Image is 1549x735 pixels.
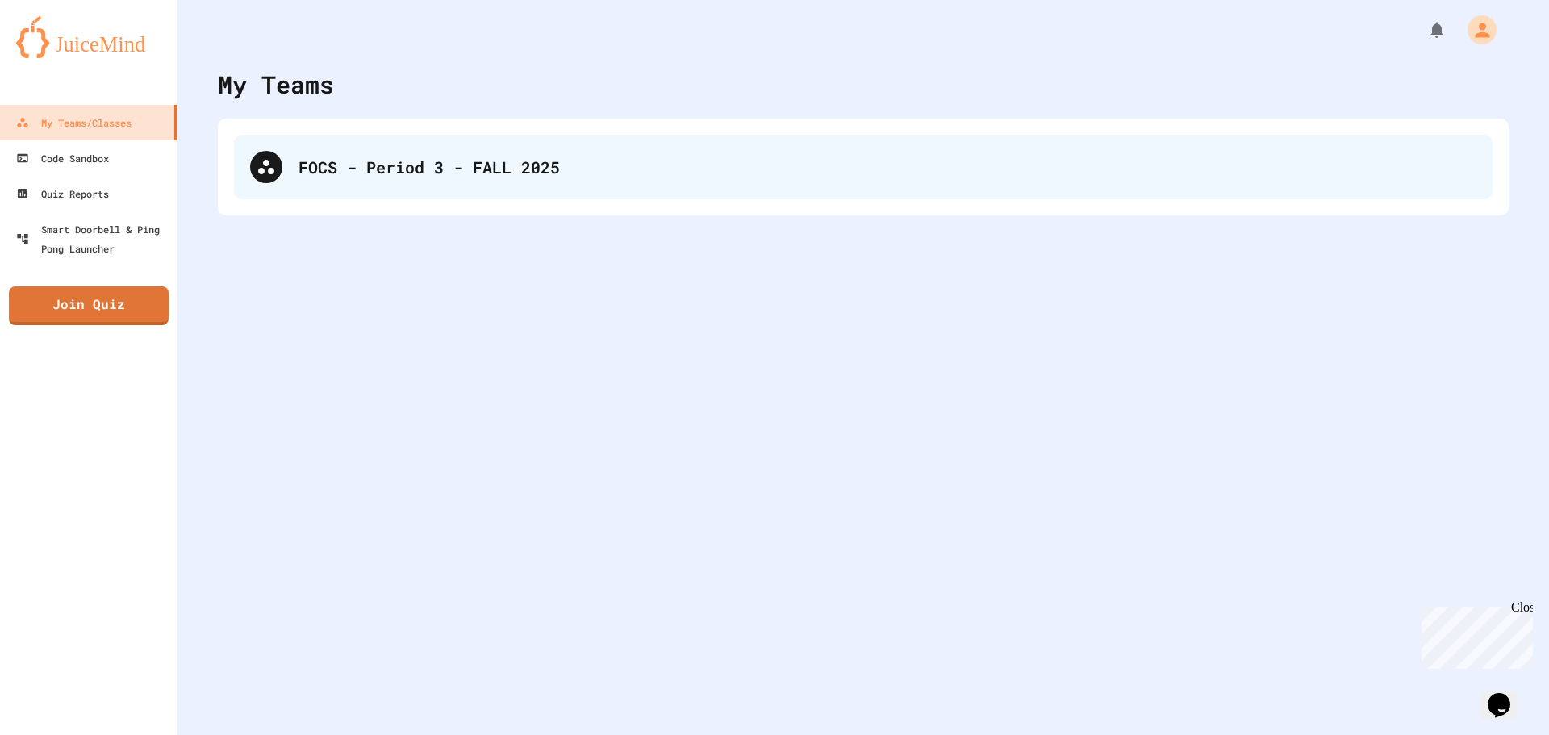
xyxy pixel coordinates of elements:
div: Smart Doorbell & Ping Pong Launcher [16,219,171,258]
div: FOCS - Period 3 - FALL 2025 [234,135,1493,199]
div: My Account [1451,11,1501,48]
div: My Teams/Classes [16,113,132,132]
div: Chat with us now!Close [6,6,111,102]
iframe: chat widget [1415,600,1533,669]
div: Code Sandbox [16,148,109,168]
iframe: chat widget [1481,670,1533,719]
div: My Teams [218,66,334,102]
a: Join Quiz [9,286,169,325]
div: My Notifications [1397,16,1451,44]
div: FOCS - Period 3 - FALL 2025 [299,155,1476,179]
div: Quiz Reports [16,184,109,203]
img: logo-orange.svg [16,16,161,58]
